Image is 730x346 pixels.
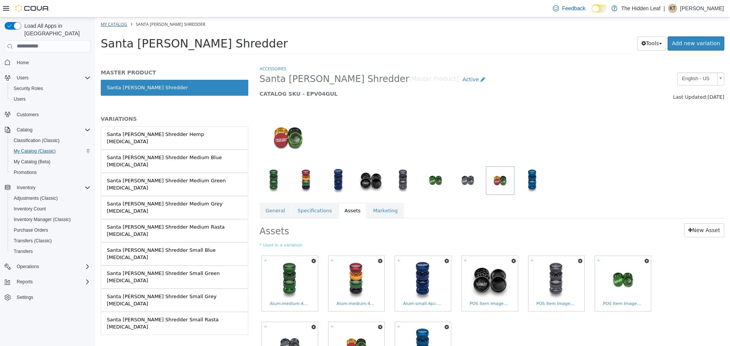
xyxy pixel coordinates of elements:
span: My Catalog (Classic) [11,147,90,156]
span: Alum-medium-4p-glossygreen-M4GN1_5000x.jpg [175,283,215,290]
span: Purchase Orders [11,226,90,235]
button: Reports [14,277,36,286]
span: Catalog [17,127,32,133]
a: Alum-medium-4pc-glossyrasta-M4RA1_5000x.jpgAlum-medium-4pc-glossyrasta-M4RA1_5000x.jpg [233,239,289,294]
a: Specifications [197,185,243,201]
a: Settings [14,293,36,302]
button: Reports [2,276,94,287]
a: Add new variation [573,19,629,33]
a: Transfers [11,247,36,256]
a: Customers [14,110,42,119]
img: Cova [15,5,49,12]
img: POS Item Images (10).png [375,243,415,283]
span: Alum-medium-4pc-glossyrasta-M4RA1_5000x.jpg [241,283,281,290]
button: My Catalog (Classic) [8,146,94,156]
div: Kenneth Townsend [668,4,677,13]
img: Alum-medium-4pc-glossyrasta-M4RA1_5000x.jpg [241,243,281,283]
div: Santa [PERSON_NAME] Shredder Medium Blue [MEDICAL_DATA] [12,136,147,151]
span: Home [14,58,90,67]
div: Santa [PERSON_NAME] Shredder Medium Grey [MEDICAL_DATA] [12,183,147,197]
span: Users [11,95,90,104]
button: Tools [542,19,571,33]
button: Users [8,94,94,104]
span: Customers [14,110,90,119]
a: My Catalog (Beta) [11,157,54,166]
a: Inventory Count [11,204,49,213]
a: Promotions [11,168,40,177]
div: Santa [PERSON_NAME] Shredder Small Green [MEDICAL_DATA] [12,252,147,267]
span: Reports [17,279,33,285]
button: Transfers (Classic) [8,235,94,246]
button: My Catalog (Beta) [8,156,94,167]
h5: MASTER PRODUCT [6,52,153,58]
span: Settings [17,294,33,300]
a: Home [14,58,32,67]
p: [PERSON_NAME] [680,4,724,13]
button: Home [2,57,94,68]
h5: CATALOG SKU - EPV04GUL [165,73,510,80]
span: Inventory Count [14,206,46,212]
span: KT [670,4,675,13]
button: Inventory [14,183,38,192]
a: POS Item Images (11).pngPOS Item Images (11).png [433,239,489,294]
button: Inventory [2,182,94,193]
a: My Catalog [6,4,32,9]
div: Santa [PERSON_NAME] Shredder Small Grey [MEDICAL_DATA] [12,275,147,290]
span: Santa [PERSON_NAME] Shredder [6,19,193,33]
span: Transfers (Classic) [11,236,90,245]
span: Adjustments (Classic) [11,194,90,203]
span: Inventory Count [11,204,90,213]
img: POS Item Images (11).png [441,243,481,283]
span: Promotions [14,169,37,175]
a: Inventory Manager (Classic) [11,215,74,224]
img: POS Item Images (12).png [508,243,548,283]
span: Alum-small-4pc-glossyblue-SM4BL1_5000x.jpg [308,283,348,290]
a: Adjustments (Classic) [11,194,61,203]
button: Transfers [8,246,94,257]
span: Customers [17,112,39,118]
span: My Catalog (Classic) [14,148,56,154]
button: Settings [2,292,94,303]
a: English - US [582,55,629,68]
a: Purchase Orders [11,226,51,235]
span: My Catalog (Beta) [11,157,90,166]
div: Santa [PERSON_NAME] Shredder Small Blue [MEDICAL_DATA] [12,229,147,244]
span: [DATE] [613,77,629,82]
nav: Complex example [5,54,90,323]
span: Security Roles [11,84,90,93]
a: Users [11,95,29,104]
span: Inventory Manager (Classic) [14,216,71,223]
button: Operations [2,261,94,272]
span: Promotions [11,168,90,177]
a: New Asset [589,206,629,220]
a: Alum-medium-4p-glossygreen-M4GN1_5000x.jpgAlum-medium-4p-glossygreen-M4GN1_5000x.jpg [167,239,223,294]
a: Classification (Classic) [11,136,63,145]
h5: VARIATIONS [6,98,153,105]
button: Users [14,73,32,82]
button: Users [2,73,94,83]
span: POS Item Images (11).png [441,283,481,290]
span: Feedback [562,5,585,12]
button: Adjustments (Classic) [8,193,94,204]
span: Inventory [14,183,90,192]
span: Transfers (Classic) [14,238,52,244]
span: Users [14,96,25,102]
span: Transfers [14,248,33,254]
small: * Used in a variation [165,225,630,231]
img: Alum-medium-4p-glossygreen-M4GN1_5000x.jpg [175,243,215,283]
img: 150 [165,92,222,149]
span: Home [17,60,29,66]
button: Catalog [2,125,94,135]
button: Purchase Orders [8,225,94,235]
span: Inventory [17,185,35,191]
input: Dark Mode [592,5,608,13]
button: Catalog [14,125,35,134]
div: Santa [PERSON_NAME] Shredder Medium Rasta [MEDICAL_DATA] [12,206,147,221]
button: Security Roles [8,83,94,94]
span: Transfers [11,247,90,256]
span: Inventory Manager (Classic) [11,215,90,224]
small: [Master Product] [314,59,363,65]
span: Users [14,73,90,82]
span: Classification (Classic) [11,136,90,145]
